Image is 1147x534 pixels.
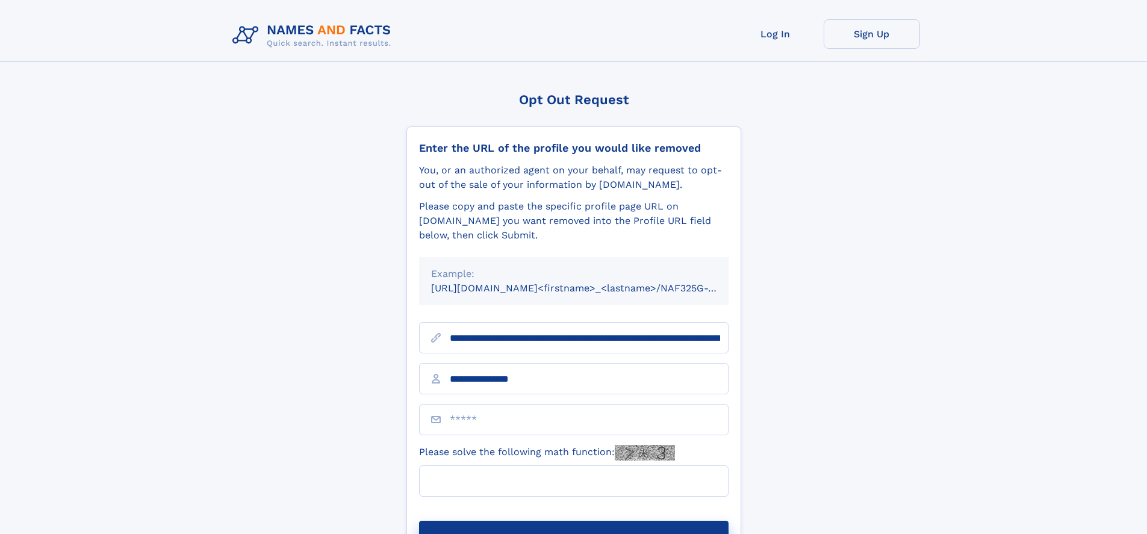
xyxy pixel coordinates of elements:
label: Please solve the following math function: [419,445,675,461]
div: Please copy and paste the specific profile page URL on [DOMAIN_NAME] you want removed into the Pr... [419,199,729,243]
small: [URL][DOMAIN_NAME]<firstname>_<lastname>/NAF325G-xxxxxxxx [431,282,751,294]
div: Opt Out Request [406,92,741,107]
a: Log In [727,19,824,49]
a: Sign Up [824,19,920,49]
img: Logo Names and Facts [228,19,401,52]
div: Example: [431,267,716,281]
div: Enter the URL of the profile you would like removed [419,141,729,155]
div: You, or an authorized agent on your behalf, may request to opt-out of the sale of your informatio... [419,163,729,192]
